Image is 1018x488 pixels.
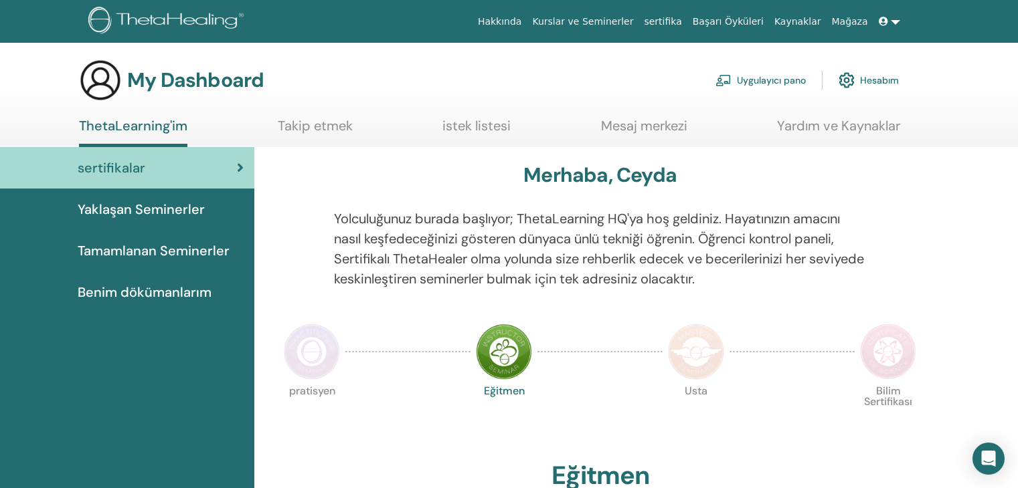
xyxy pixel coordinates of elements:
[523,163,677,187] h3: Merhaba, Ceyda
[777,118,900,144] a: Yardım ve Kaynaklar
[78,158,145,178] span: sertifikalar
[476,386,532,442] p: Eğitmen
[78,241,230,261] span: Tamamlanan Seminerler
[127,68,264,92] h3: My Dashboard
[476,324,532,380] img: Instructor
[639,9,687,34] a: sertifika
[88,7,248,37] img: logo.png
[687,9,769,34] a: Başarı Öyküleri
[278,118,353,144] a: Takip etmek
[826,9,873,34] a: Mağaza
[473,9,527,34] a: Hakkında
[668,386,724,442] p: Usta
[839,66,899,95] a: Hesabım
[715,74,732,86] img: chalkboard-teacher.svg
[601,118,687,144] a: Mesaj merkezi
[769,9,827,34] a: Kaynaklar
[527,9,639,34] a: Kurslar ve Seminerler
[284,324,340,380] img: Practitioner
[972,443,1005,475] div: Open Intercom Messenger
[79,59,122,102] img: generic-user-icon.jpg
[860,386,916,442] p: Bilim Sertifikası
[442,118,511,144] a: istek listesi
[79,118,187,147] a: ThetaLearning'im
[78,199,205,219] span: Yaklaşan Seminerler
[668,324,724,380] img: Master
[860,324,916,380] img: Certificate of Science
[284,386,340,442] p: pratisyen
[839,69,855,92] img: cog.svg
[334,209,867,289] p: Yolculuğunuz burada başlıyor; ThetaLearning HQ'ya hoş geldiniz. Hayatınızın amacını nasıl keşfede...
[78,282,211,302] span: Benim dökümanlarım
[715,66,806,95] a: Uygulayıcı pano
